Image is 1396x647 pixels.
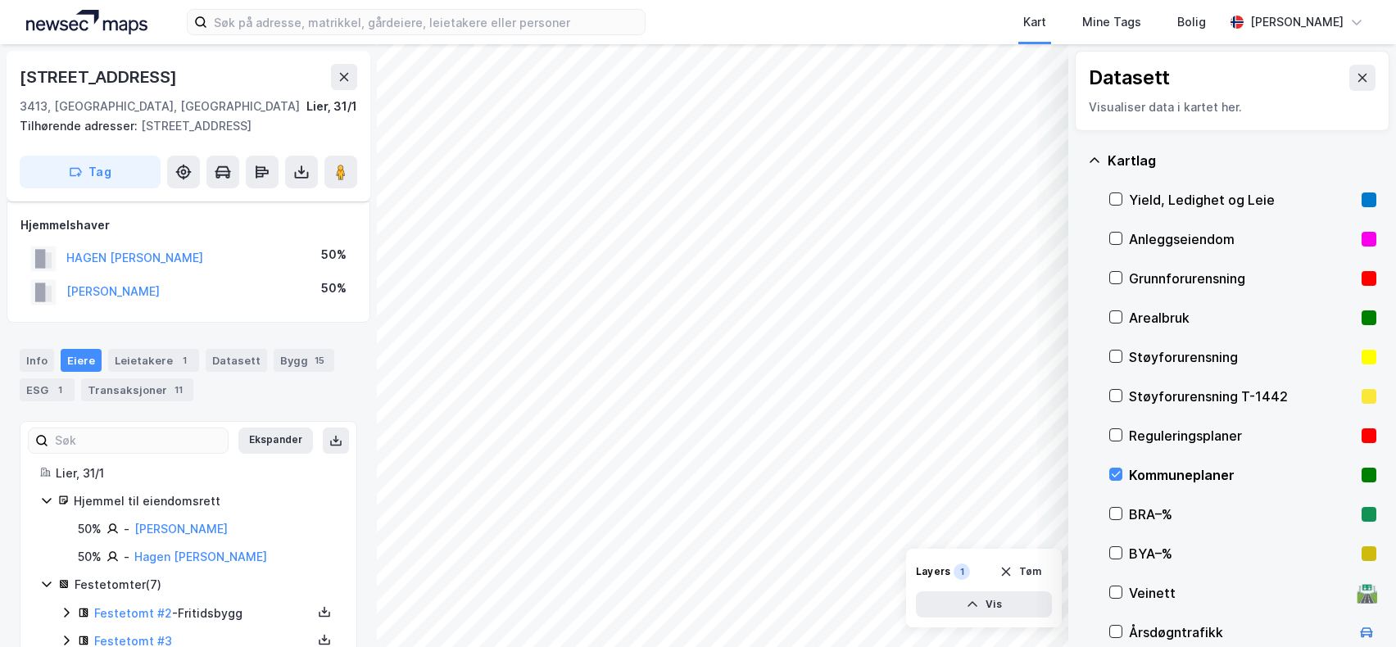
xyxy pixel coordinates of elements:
div: 50% [321,245,347,265]
div: - Fritidsbygg [94,604,312,623]
div: 1 [954,563,970,580]
div: Hjemmelshaver [20,215,356,235]
div: Datasett [1089,65,1170,91]
input: Søk [48,428,228,453]
iframe: Chat Widget [1314,568,1396,647]
div: Hjemmel til eiendomsrett [74,491,337,511]
div: Lier, 31/1 [306,97,357,116]
span: Tilhørende adresser: [20,119,141,133]
div: Bygg [274,349,334,372]
div: BRA–% [1129,504,1355,524]
div: Kontrollprogram for chat [1314,568,1396,647]
div: - [124,547,129,567]
div: 11 [170,382,187,398]
button: Vis [916,591,1052,618]
a: Festetomt #2 [94,606,172,620]
div: Transaksjoner [81,378,193,401]
div: [PERSON_NAME] [1250,12,1344,32]
div: Mine Tags [1082,12,1141,32]
div: Info [20,349,54,372]
div: Kommuneplaner [1129,465,1355,485]
div: 50% [78,519,102,539]
div: Kartlag [1108,151,1376,170]
button: Tøm [989,559,1052,585]
div: Arealbruk [1129,308,1355,328]
div: Støyforurensning [1129,347,1355,367]
div: 1 [52,382,68,398]
div: Støyforurensning T-1442 [1129,387,1355,406]
div: Anleggseiendom [1129,229,1355,249]
button: Ekspander [238,428,313,454]
div: Festetomter ( 7 ) [75,575,337,595]
div: 50% [78,547,102,567]
button: Tag [20,156,161,188]
div: Bolig [1177,12,1206,32]
div: Reguleringsplaner [1129,426,1355,446]
div: 50% [321,278,347,298]
div: Veinett [1129,583,1350,603]
div: BYA–% [1129,544,1355,563]
a: Hagen [PERSON_NAME] [134,550,267,563]
div: Visualiser data i kartet her. [1089,97,1376,117]
div: Grunnforurensning [1129,269,1355,288]
div: Yield, Ledighet og Leie [1129,190,1355,210]
input: Søk på adresse, matrikkel, gårdeiere, leietakere eller personer [207,10,645,34]
div: Layers [916,565,950,578]
img: logo.a4113a55bc3d86da70a041830d287a7e.svg [26,10,147,34]
div: Kart [1023,12,1046,32]
div: Årsdøgntrafikk [1129,622,1350,642]
div: [STREET_ADDRESS] [20,116,344,136]
div: [STREET_ADDRESS] [20,64,180,90]
div: Lier, 31/1 [56,464,337,483]
div: Datasett [206,349,267,372]
div: Leietakere [108,349,199,372]
div: Eiere [61,349,102,372]
div: 3413, [GEOGRAPHIC_DATA], [GEOGRAPHIC_DATA] [20,97,300,116]
div: 1 [176,352,193,369]
div: - [124,519,129,539]
div: 15 [311,352,328,369]
a: [PERSON_NAME] [134,522,228,536]
div: ESG [20,378,75,401]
